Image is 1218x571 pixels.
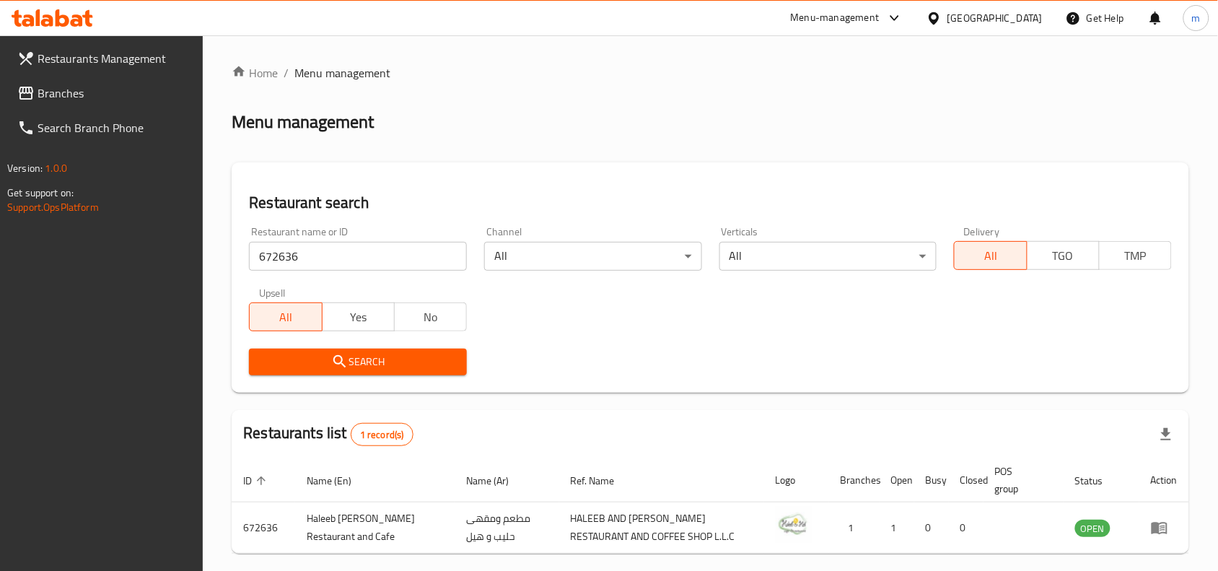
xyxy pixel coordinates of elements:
[880,502,914,554] td: 1
[914,458,949,502] th: Busy
[6,110,203,145] a: Search Branch Phone
[571,472,634,489] span: Ref. Name
[719,242,937,271] div: All
[1192,10,1201,26] span: m
[6,41,203,76] a: Restaurants Management
[243,422,413,446] h2: Restaurants list
[232,64,278,82] a: Home
[249,192,1172,214] h2: Restaurant search
[232,458,1189,554] table: enhanced table
[7,198,99,217] a: Support.OpsPlatform
[351,423,413,446] div: Total records count
[914,502,949,554] td: 0
[1139,458,1189,502] th: Action
[455,502,558,554] td: مطعم ومقهى حليب و هيل
[249,302,322,331] button: All
[322,302,395,331] button: Yes
[949,458,983,502] th: Closed
[284,64,289,82] li: /
[791,9,880,27] div: Menu-management
[38,50,192,67] span: Restaurants Management
[776,507,812,543] img: Haleeb O Heil Restaurant and Cafe
[947,10,1043,26] div: [GEOGRAPHIC_DATA]
[7,159,43,178] span: Version:
[232,110,374,134] h2: Menu management
[1099,241,1172,270] button: TMP
[38,119,192,136] span: Search Branch Phone
[880,458,914,502] th: Open
[260,353,455,371] span: Search
[829,502,880,554] td: 1
[6,76,203,110] a: Branches
[249,242,467,271] input: Search for restaurant name or ID..
[1075,520,1110,537] span: OPEN
[400,307,461,328] span: No
[259,288,286,298] label: Upsell
[960,245,1021,266] span: All
[1033,245,1094,266] span: TGO
[45,159,67,178] span: 1.0.0
[559,502,764,554] td: HALEEB AND [PERSON_NAME] RESTAURANT AND COFFEE SHOP L.L.C
[328,307,389,328] span: Yes
[954,241,1027,270] button: All
[232,64,1189,82] nav: breadcrumb
[1027,241,1100,270] button: TGO
[829,458,880,502] th: Branches
[1149,417,1183,452] div: Export file
[394,302,467,331] button: No
[484,242,702,271] div: All
[38,84,192,102] span: Branches
[249,349,467,375] button: Search
[351,428,413,442] span: 1 record(s)
[255,307,316,328] span: All
[1075,472,1122,489] span: Status
[1151,519,1178,536] div: Menu
[995,463,1046,497] span: POS group
[764,458,829,502] th: Logo
[949,502,983,554] td: 0
[307,472,370,489] span: Name (En)
[294,64,390,82] span: Menu management
[7,183,74,202] span: Get support on:
[964,227,1000,237] label: Delivery
[243,472,271,489] span: ID
[295,502,455,554] td: Haleeb [PERSON_NAME] Restaurant and Cafe
[466,472,527,489] span: Name (Ar)
[232,502,295,554] td: 672636
[1105,245,1166,266] span: TMP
